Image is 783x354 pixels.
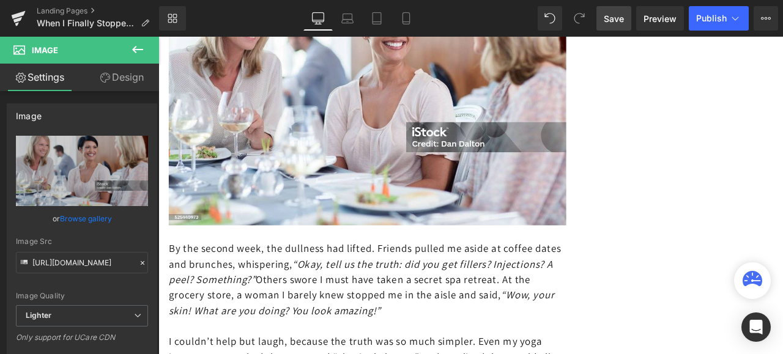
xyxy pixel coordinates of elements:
button: More [754,6,778,31]
div: Open Intercom Messenger [741,312,771,342]
button: Undo [538,6,562,31]
a: Landing Pages [37,6,159,16]
button: Publish [689,6,749,31]
input: Link [16,252,148,273]
a: Desktop [303,6,333,31]
div: Image [16,104,42,121]
div: Image Src [16,237,148,246]
button: Redo [567,6,592,31]
span: Save [604,12,624,25]
div: Image Quality [16,292,148,300]
i: “Wow, your skin! What are you doing? You look amazing!” [12,298,469,333]
span: Preview [644,12,677,25]
a: Browse gallery [60,208,112,229]
span: Image [32,45,58,55]
span: Publish [696,13,727,23]
div: or [16,212,148,225]
a: Preview [636,6,684,31]
a: Mobile [391,6,421,31]
span: When I Finally Stopped Hiding [37,18,136,28]
a: New Library [159,6,186,31]
p: By the second week, the dullness had lifted. Friends pulled me aside at coffee dates and brunches... [12,242,483,334]
a: Design [82,64,161,91]
i: “Okay, tell us the truth: did you get fillers? Injections? A peel? Something?” [12,262,467,296]
a: Tablet [362,6,391,31]
a: Laptop [333,6,362,31]
div: Only support for UCare CDN [16,333,148,350]
b: Lighter [26,311,51,320]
